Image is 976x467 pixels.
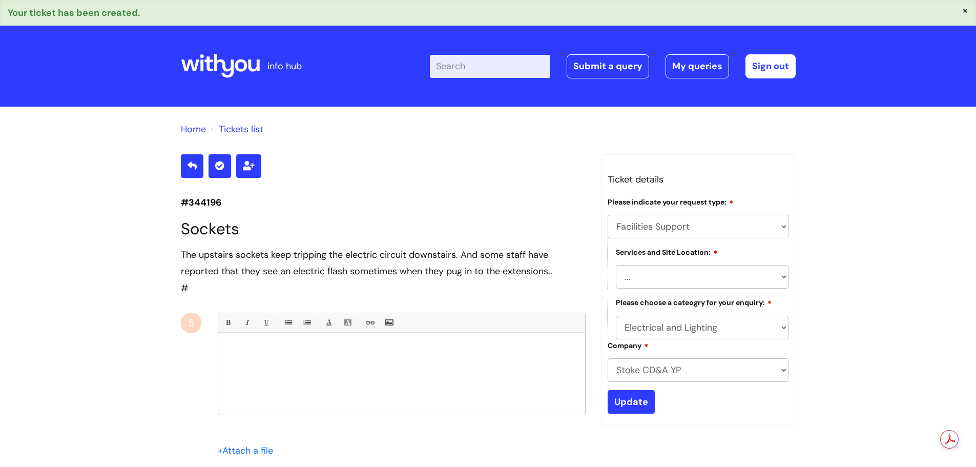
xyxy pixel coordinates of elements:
input: Update [608,390,655,414]
h1: Sockets [181,219,586,238]
label: Company [608,340,649,350]
a: Tickets list [219,123,263,135]
a: Link [363,316,376,329]
div: # [181,247,586,296]
a: Insert Image... [382,316,395,329]
div: Attach a file [218,442,279,459]
div: S [181,313,201,333]
a: 1. Ordered List (Ctrl-Shift-8) [300,316,313,329]
label: Please choose a cateogry for your enquiry: [616,297,772,307]
div: The upstairs sockets keep tripping the electric circuit downstairs. And some staff have reported ... [181,247,586,280]
a: Submit a query [567,54,649,78]
p: info hub [267,58,302,74]
li: Solution home [181,121,206,137]
button: × [962,6,968,15]
input: Search [430,55,550,77]
a: Home [181,123,206,135]
a: • Unordered List (Ctrl-Shift-7) [281,316,294,329]
a: Bold (Ctrl-B) [221,316,234,329]
a: Font Color [322,316,335,329]
a: Sign out [745,54,796,78]
p: #344196 [181,194,586,211]
div: | - [430,54,796,78]
a: Italic (Ctrl-I) [240,316,253,329]
label: Please indicate your request type: [608,196,734,207]
li: Tickets list [209,121,263,137]
h3: Ticket details [608,171,789,188]
a: My queries [666,54,729,78]
a: Underline(Ctrl-U) [259,316,272,329]
label: Services and Site Location: [616,247,718,257]
a: Back Color [341,316,354,329]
